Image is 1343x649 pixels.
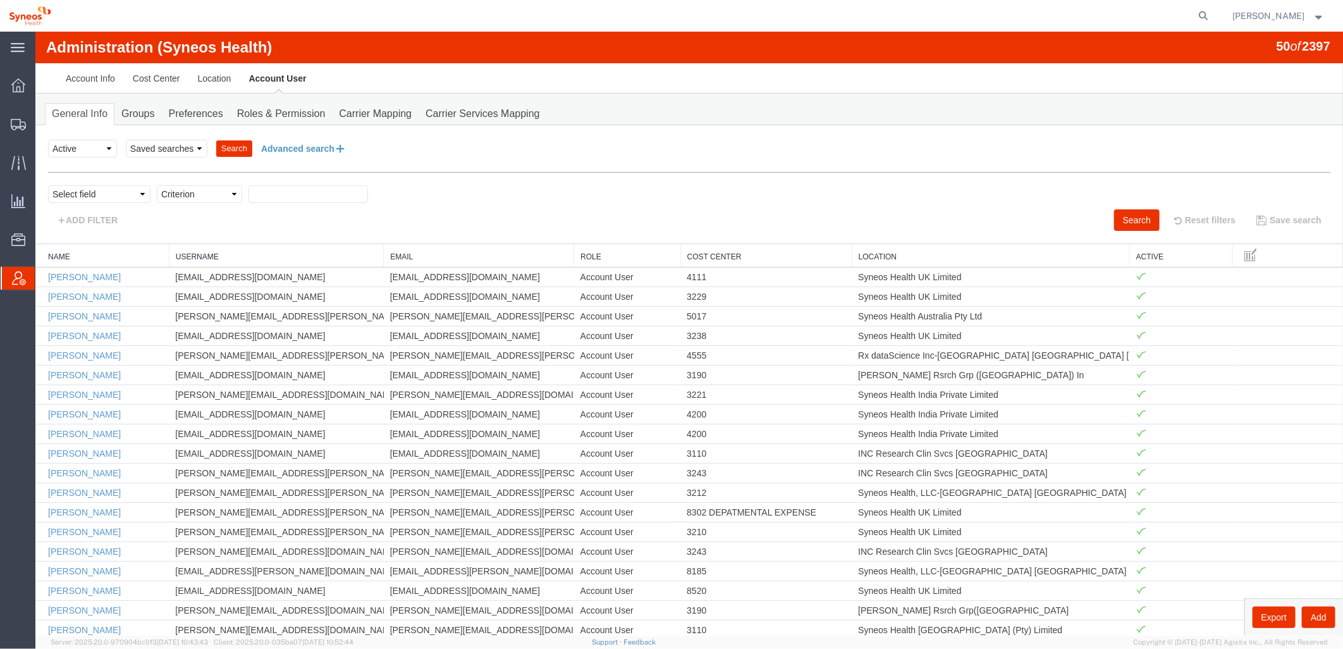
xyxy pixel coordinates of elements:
td: Account User [539,333,646,353]
td: [PERSON_NAME] Rsrch Grp([GEOGRAPHIC_DATA] [816,569,1094,588]
td: [EMAIL_ADDRESS][DOMAIN_NAME] [133,333,348,353]
a: Location [154,32,205,62]
button: Search [1079,178,1124,199]
button: Manage table columns [1204,213,1227,235]
td: Syneos Health UK Limited [816,471,1094,490]
td: 3238 [645,294,816,314]
th: Email [348,213,539,236]
td: [PERSON_NAME][EMAIL_ADDRESS][PERSON_NAME][DOMAIN_NAME] [348,314,539,333]
td: Account User [539,588,646,608]
td: 5017 [645,275,816,294]
td: [EMAIL_ADDRESS][DOMAIN_NAME] [348,392,539,412]
td: [PERSON_NAME][EMAIL_ADDRESS][PERSON_NAME][DOMAIN_NAME] [133,471,348,490]
td: [PERSON_NAME][EMAIL_ADDRESS][PERSON_NAME][DOMAIN_NAME] [133,275,348,294]
a: [PERSON_NAME] [13,554,85,564]
td: [PERSON_NAME][EMAIL_ADDRESS][PERSON_NAME][DOMAIN_NAME] [133,490,348,510]
td: Syneos Health India Private Limited [816,353,1094,373]
a: [PERSON_NAME] [13,535,85,545]
td: 3110 [645,588,816,608]
td: [PERSON_NAME][EMAIL_ADDRESS][PERSON_NAME][DOMAIN_NAME] [133,451,348,471]
td: INC Research Clin Svcs [GEOGRAPHIC_DATA] [816,412,1094,431]
button: Advanced search [217,106,320,128]
th: Cost Center [645,213,816,236]
td: 3243 [645,431,816,451]
td: 3243 [645,510,816,529]
td: Account User [539,294,646,314]
a: Groups [79,71,126,94]
td: Syneos Health UK Limited [816,235,1094,255]
td: [PERSON_NAME] Rsrch Grp ([GEOGRAPHIC_DATA]) In [816,333,1094,353]
td: Account User [539,471,646,490]
td: [PERSON_NAME][EMAIL_ADDRESS][DOMAIN_NAME] [348,588,539,608]
td: [EMAIL_ADDRESS][DOMAIN_NAME] [133,235,348,255]
td: 8520 [645,549,816,569]
a: [PERSON_NAME] [13,593,85,603]
a: Cost Center [652,220,810,231]
td: [PERSON_NAME][EMAIL_ADDRESS][PERSON_NAME][DOMAIN_NAME] [348,471,539,490]
td: [EMAIL_ADDRESS][DOMAIN_NAME] [133,373,348,392]
a: General Info [9,71,79,94]
td: [EMAIL_ADDRESS][DOMAIN_NAME] [133,294,348,314]
a: [PERSON_NAME] [13,378,85,388]
td: [PERSON_NAME][EMAIL_ADDRESS][DOMAIN_NAME] [348,510,539,529]
td: Syneos Health India Private Limited [816,373,1094,392]
td: 8302 DEPATMENTAL EXPENSE [645,471,816,490]
button: ADD FILTER [13,178,91,199]
td: 3110 [645,412,816,431]
th: Active [1094,213,1197,236]
a: [PERSON_NAME] [13,417,85,427]
a: [PERSON_NAME] [13,358,85,368]
span: Server: 2025.20.0-970904bc0f3 [51,638,208,646]
td: Account User [539,314,646,333]
td: [EMAIL_ADDRESS][DOMAIN_NAME] [348,373,539,392]
td: Syneos Health UK Limited [816,490,1094,510]
a: [PERSON_NAME] [13,397,85,407]
a: [PERSON_NAME] [13,515,85,525]
td: [PERSON_NAME][EMAIL_ADDRESS][PERSON_NAME][DOMAIN_NAME] [133,314,348,333]
td: [PERSON_NAME][EMAIL_ADDRESS][DOMAIN_NAME] [348,569,539,588]
td: [PERSON_NAME][EMAIL_ADDRESS][PERSON_NAME][DOMAIN_NAME] [348,451,539,471]
td: [PERSON_NAME][EMAIL_ADDRESS][DOMAIN_NAME] [133,510,348,529]
td: [EMAIL_ADDRESS][DOMAIN_NAME] [348,255,539,275]
td: [PERSON_NAME][EMAIL_ADDRESS][PERSON_NAME][DOMAIN_NAME] [348,490,539,510]
td: [PERSON_NAME][EMAIL_ADDRESS][DOMAIN_NAME] [133,569,348,588]
td: [PERSON_NAME][EMAIL_ADDRESS][PERSON_NAME][DOMAIN_NAME] [133,431,348,451]
td: Account User [539,353,646,373]
td: Account User [539,569,646,588]
th: Role [539,213,646,236]
th: Location [816,213,1094,236]
td: Syneos Health India Private Limited [816,392,1094,412]
td: Account User [539,412,646,431]
td: [EMAIL_ADDRESS][DOMAIN_NAME] [348,333,539,353]
td: Account User [539,490,646,510]
a: Account User [204,32,279,62]
td: Syneos Health, LLC-[GEOGRAPHIC_DATA] [GEOGRAPHIC_DATA] [GEOGRAPHIC_DATA] [816,451,1094,471]
td: INC Research Clin Svcs [GEOGRAPHIC_DATA] [816,431,1094,451]
td: Account User [539,255,646,275]
td: Account User [539,235,646,255]
td: [EMAIL_ADDRESS][DOMAIN_NAME] [348,549,539,569]
td: 3212 [645,451,816,471]
td: 3190 [645,569,816,588]
a: [PERSON_NAME] [13,456,85,466]
a: Roles & Permission [195,71,297,94]
button: Reset filters [1127,178,1209,199]
td: Account User [539,529,646,549]
a: Carrier Services Mapping [383,71,512,94]
td: Account User [539,373,646,392]
td: 4200 [645,392,816,412]
td: [EMAIL_ADDRESS][DOMAIN_NAME] [133,549,348,569]
a: Carrier Mapping [297,71,383,94]
button: Search [181,109,217,125]
a: Name [13,220,127,231]
a: Cost Center [89,32,154,62]
a: Feedback [623,638,656,646]
td: [EMAIL_ADDRESS][DOMAIN_NAME] [133,392,348,412]
a: [PERSON_NAME] [13,338,85,349]
img: logo [9,6,51,25]
a: Email [355,220,532,231]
